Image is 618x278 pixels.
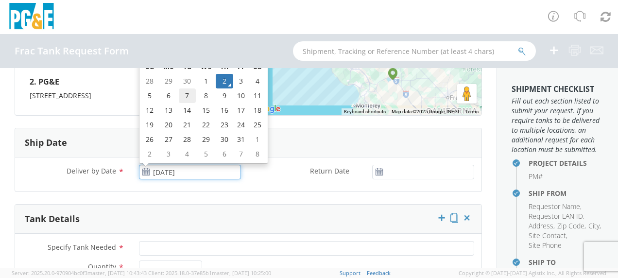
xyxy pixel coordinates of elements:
[529,221,555,231] li: ,
[529,231,567,241] li: ,
[158,74,179,88] td: 29
[30,91,91,100] span: [STREET_ADDRESS]
[465,109,479,114] a: Terms
[529,211,583,221] span: Requestor LAN ID
[529,221,553,230] span: Address
[141,147,158,161] td: 2
[48,243,116,252] span: Specify Tank Needed
[367,269,391,277] a: Feedback
[158,88,179,103] td: 6
[158,118,179,132] td: 20
[233,132,250,147] td: 31
[196,147,216,161] td: 5
[233,118,250,132] td: 24
[179,103,196,118] td: 14
[196,118,216,132] td: 22
[216,118,233,132] td: 23
[557,221,584,230] span: Zip Code
[216,74,233,88] td: 2
[557,221,586,231] li: ,
[249,88,266,103] td: 11
[293,41,536,61] input: Shipment, Tracking or Reference Number (at least 4 chars)
[158,147,179,161] td: 3
[588,221,601,231] li: ,
[512,96,603,155] span: Fill out each section listed to submit your request. If you require tanks to be delivered to mult...
[7,3,56,32] img: pge-logo-06675f144f4cfa6a6814.png
[344,108,386,115] button: Keyboard shortcuts
[216,103,233,118] td: 16
[212,269,271,277] span: master, [DATE] 10:25:00
[512,85,603,94] h3: Shipment Checklist
[529,211,584,221] li: ,
[340,269,360,277] a: Support
[179,132,196,147] td: 28
[141,118,158,132] td: 19
[158,103,179,118] td: 13
[529,159,603,167] h4: Project Details
[216,88,233,103] td: 9
[216,132,233,147] td: 30
[141,74,158,88] td: 28
[233,147,250,161] td: 7
[196,88,216,103] td: 8
[141,88,158,103] td: 5
[249,147,266,161] td: 8
[392,109,459,114] span: Map data ©2025 Google, INEGI
[529,231,566,240] span: Site Contact
[141,132,158,147] td: 26
[529,202,580,211] span: Requestor Name
[529,172,543,181] span: PM#
[529,202,582,211] li: ,
[216,147,233,161] td: 6
[233,74,250,88] td: 3
[529,241,562,250] span: Site Phone
[529,190,603,197] h4: Ship From
[529,259,603,266] h4: Ship To
[233,103,250,118] td: 17
[249,103,266,118] td: 18
[179,74,196,88] td: 30
[30,73,234,91] h4: 2. PG&E
[15,46,129,56] h4: Frac Tank Request Form
[310,166,349,175] span: Return Date
[25,214,80,224] h3: Tank Details
[179,88,196,103] td: 7
[67,166,116,175] span: Deliver by Date
[457,84,477,104] button: Drag Pegman onto the map to open Street View
[249,132,266,147] td: 1
[88,262,116,271] span: Quantity
[25,138,67,148] h3: Ship Date
[196,74,216,88] td: 1
[249,74,266,88] td: 4
[249,118,266,132] td: 25
[148,269,271,277] span: Client: 2025.18.0-37e85b1
[179,147,196,161] td: 4
[459,269,606,277] span: Copyright © [DATE]-[DATE] Agistix Inc., All Rights Reserved
[158,132,179,147] td: 27
[196,103,216,118] td: 15
[196,132,216,147] td: 29
[12,269,147,277] span: Server: 2025.20.0-970904bc0f3
[588,221,600,230] span: City
[87,269,147,277] span: master, [DATE] 10:43:43
[233,88,250,103] td: 10
[179,118,196,132] td: 21
[141,103,158,118] td: 12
